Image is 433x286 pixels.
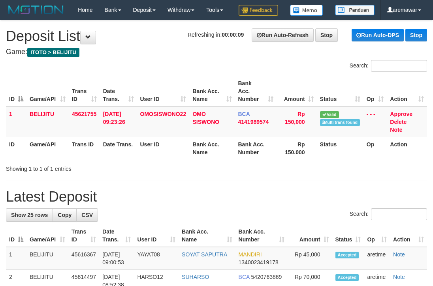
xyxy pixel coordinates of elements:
span: Copy 5420763869 to clipboard [251,274,282,280]
span: Copy 4141989574 to clipboard [238,119,269,125]
h1: Deposit List [6,28,427,44]
th: Action [387,137,427,159]
th: Game/API [26,137,69,159]
div: Showing 1 to 1 of 1 entries [6,162,175,173]
th: ID: activate to sort column descending [6,224,26,247]
td: Rp 45,000 [288,247,332,270]
th: User ID [137,137,190,159]
td: - - - [363,107,387,137]
img: Feedback.jpg [239,5,278,16]
td: 1 [6,247,26,270]
td: YAYAT08 [134,247,179,270]
h1: Latest Deposit [6,189,427,205]
th: Action: activate to sort column ascending [387,76,427,107]
a: Stop [405,29,427,41]
span: BCA [239,274,250,280]
th: Date Trans. [100,137,137,159]
td: aretime [364,247,390,270]
span: [DATE] 09:23:26 [103,111,125,125]
th: Op [363,137,387,159]
a: Note [393,251,405,258]
th: Date Trans.: activate to sort column ascending [100,76,137,107]
td: BELIJITU [26,107,69,137]
th: Bank Acc. Number [235,137,277,159]
th: Bank Acc. Name: activate to sort column ascending [179,224,235,247]
th: Bank Acc. Name [189,137,235,159]
th: ID: activate to sort column descending [6,76,26,107]
a: OMO SISWONO [192,111,219,125]
a: SOYAT SAPUTRA [182,251,227,258]
th: Status: activate to sort column ascending [332,224,364,247]
strong: 00:00:09 [222,32,244,38]
th: Trans ID: activate to sort column ascending [68,224,99,247]
span: Accepted [335,252,359,258]
span: Show 25 rows [11,212,48,218]
td: 1 [6,107,26,137]
h4: Game: [6,48,427,56]
a: Note [393,274,405,280]
span: OMOSISWONO22 [140,111,186,117]
span: Rp 150,000 [285,111,305,125]
img: MOTION_logo.png [6,4,66,16]
th: Amount: activate to sort column ascending [277,76,317,107]
td: [DATE] 09:00:53 [99,247,134,270]
label: Search: [350,60,427,72]
a: Approve [390,111,412,117]
th: Amount: activate to sort column ascending [288,224,332,247]
th: ID [6,137,26,159]
a: Run Auto-Refresh [252,28,314,42]
th: Op: activate to sort column ascending [363,76,387,107]
th: Game/API: activate to sort column ascending [26,76,69,107]
a: Show 25 rows [6,208,53,222]
a: Delete [390,119,407,125]
th: Game/API: activate to sort column ascending [26,224,68,247]
label: Search: [350,208,427,220]
th: User ID: activate to sort column ascending [134,224,179,247]
th: Trans ID: activate to sort column ascending [69,76,100,107]
a: Copy [53,208,77,222]
td: BELIJITU [26,247,68,270]
a: SUHARSO [182,274,209,280]
th: Bank Acc. Name: activate to sort column ascending [189,76,235,107]
th: User ID: activate to sort column ascending [137,76,190,107]
td: 45616367 [68,247,99,270]
th: Status: activate to sort column ascending [317,76,363,107]
img: Button%20Memo.svg [290,5,323,16]
span: 45621755 [72,111,96,117]
span: CSV [81,212,93,218]
span: Copy [58,212,72,218]
span: Copy 1340023419178 to clipboard [239,259,279,265]
th: Date Trans.: activate to sort column ascending [99,224,134,247]
span: Multiple matching transaction found in bank [320,119,360,126]
span: Refreshing in: [188,32,244,38]
th: Bank Acc. Number: activate to sort column ascending [235,76,277,107]
input: Search: [371,60,427,72]
th: Rp 150.000 [277,137,317,159]
th: Op: activate to sort column ascending [364,224,390,247]
span: Valid transaction [320,111,339,118]
th: Status [317,137,363,159]
th: Bank Acc. Number: activate to sort column ascending [235,224,288,247]
img: panduan.png [335,5,375,15]
a: Note [390,127,402,133]
a: Run Auto-DPS [352,29,404,41]
th: Action: activate to sort column ascending [390,224,427,247]
a: Stop [315,28,338,42]
span: ITOTO > BELIJITU [27,48,79,57]
span: Accepted [335,274,359,281]
span: MANDIRI [239,251,262,258]
th: Trans ID [69,137,100,159]
span: BCA [238,111,250,117]
input: Search: [371,208,427,220]
a: CSV [76,208,98,222]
